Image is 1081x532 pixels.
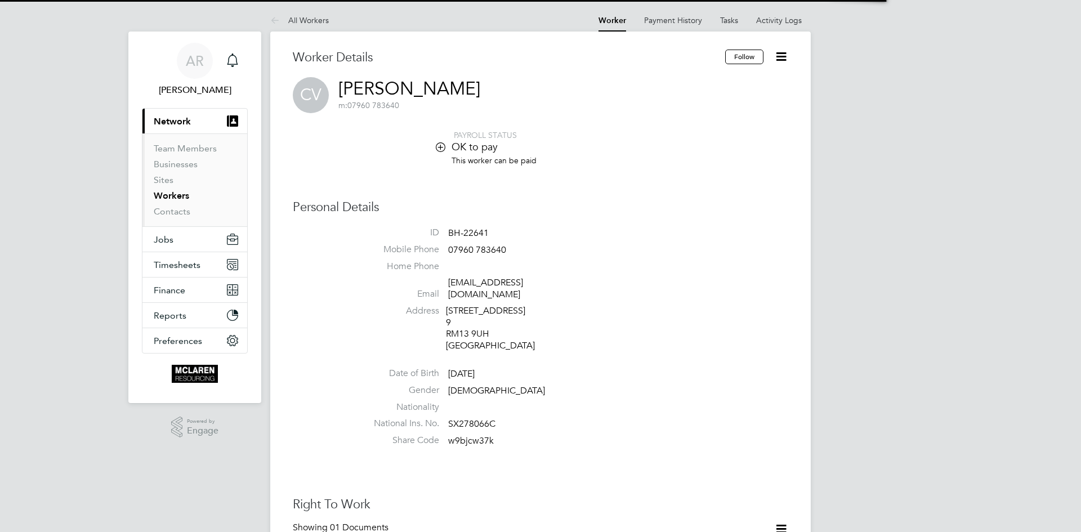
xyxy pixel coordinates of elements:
label: Email [360,288,439,300]
a: Go to home page [142,365,248,383]
span: 07960 783640 [338,100,399,110]
a: Activity Logs [756,15,802,25]
label: ID [360,227,439,239]
span: [DATE] [448,368,475,379]
span: Engage [187,426,218,436]
a: [PERSON_NAME] [338,78,480,100]
a: AR[PERSON_NAME] [142,43,248,97]
label: National Ins. No. [360,418,439,430]
span: SX278066C [448,419,495,430]
span: Reports [154,310,186,321]
a: Powered byEngage [171,417,219,438]
span: Network [154,116,191,127]
a: Businesses [154,159,198,169]
label: Address [360,305,439,317]
span: w9bjcw37k [448,435,494,446]
a: Payment History [644,15,702,25]
span: CV [293,77,329,113]
label: Gender [360,385,439,396]
a: All Workers [270,15,329,25]
span: PAYROLL STATUS [454,130,517,140]
button: Follow [725,50,763,64]
span: 07960 783640 [448,244,506,256]
a: Sites [154,175,173,185]
div: [STREET_ADDRESS] 9 RM13 9UH [GEOGRAPHIC_DATA] [446,305,553,352]
nav: Main navigation [128,32,261,403]
h3: Right To Work [293,497,788,513]
h3: Personal Details [293,199,788,216]
span: Timesheets [154,260,200,270]
a: Team Members [154,143,217,154]
button: Network [142,109,247,133]
span: Finance [154,285,185,296]
label: Nationality [360,401,439,413]
span: Jobs [154,234,173,245]
a: Workers [154,190,189,201]
label: Share Code [360,435,439,446]
label: Home Phone [360,261,439,272]
span: [DEMOGRAPHIC_DATA] [448,385,545,396]
a: Contacts [154,206,190,217]
button: Timesheets [142,252,247,277]
button: Reports [142,303,247,328]
a: [EMAIL_ADDRESS][DOMAIN_NAME] [448,277,523,300]
a: Tasks [720,15,738,25]
h3: Worker Details [293,50,725,66]
span: OK to pay [452,140,498,153]
div: Network [142,133,247,226]
span: BH-22641 [448,227,489,239]
span: Arek Roziewicz [142,83,248,97]
span: m: [338,100,347,110]
label: Date of Birth [360,368,439,379]
span: Powered by [187,417,218,426]
a: Worker [598,16,626,25]
button: Preferences [142,328,247,353]
span: AR [186,53,204,68]
button: Finance [142,278,247,302]
button: Jobs [142,227,247,252]
span: This worker can be paid [452,155,537,166]
label: Mobile Phone [360,244,439,256]
span: Preferences [154,336,202,346]
img: mclaren-logo-retina.png [172,365,217,383]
